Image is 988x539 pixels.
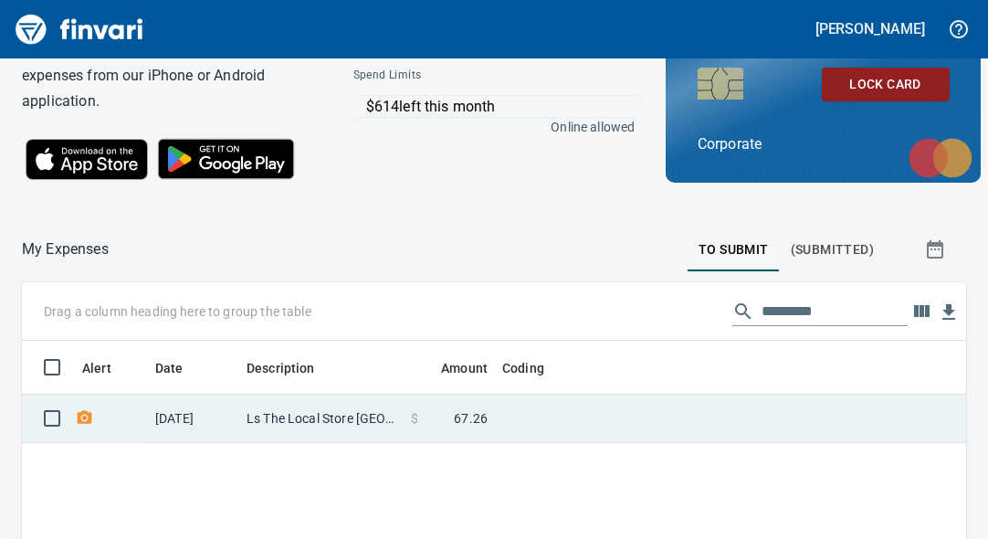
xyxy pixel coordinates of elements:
span: To Submit [699,238,769,261]
p: $614 left this month [366,96,638,118]
span: Coding [502,357,544,379]
span: Receipt Required [75,412,94,424]
span: (Submitted) [791,238,874,261]
td: Ls The Local Store [GEOGRAPHIC_DATA] [GEOGRAPHIC_DATA] [239,395,404,443]
span: Description [247,357,339,379]
span: Amount [441,357,488,379]
nav: breadcrumb [22,238,109,260]
span: 67.26 [454,409,488,428]
p: My Expenses [22,238,109,260]
span: Amount [417,357,488,379]
p: Corporate [698,133,950,155]
p: Online allowed [339,118,636,136]
span: $ [411,409,418,428]
span: Alert [82,357,111,379]
span: Date [155,357,184,379]
button: Show transactions within a particular date range [908,227,966,271]
td: [DATE] [148,395,239,443]
span: Alert [82,357,135,379]
button: Download Table [935,299,962,326]
img: Finvari [11,7,148,51]
span: Spend Limits [353,67,527,85]
h6: You can also control your card and submit expenses from our iPhone or Android application. [22,37,308,114]
span: Date [155,357,207,379]
span: Lock Card [836,73,935,96]
img: Get it on Google Play [148,129,305,189]
button: [PERSON_NAME] [811,15,930,43]
h5: [PERSON_NAME] [815,19,925,38]
button: Lock Card [822,68,950,101]
img: mastercard.svg [899,129,982,187]
img: Download on the App Store [26,139,148,180]
p: Drag a column heading here to group the table [44,302,311,321]
span: Coding [502,357,568,379]
button: Choose columns to display [908,298,935,325]
span: Description [247,357,315,379]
